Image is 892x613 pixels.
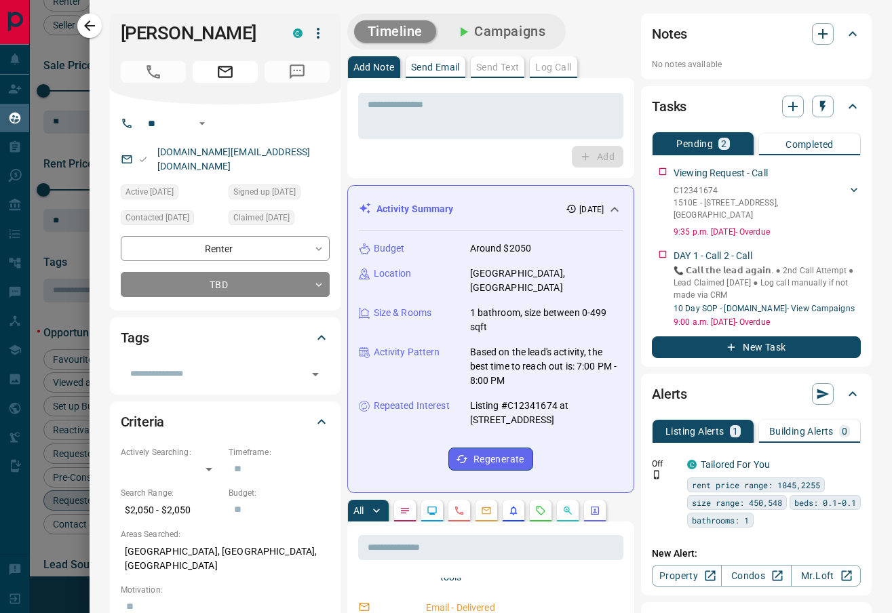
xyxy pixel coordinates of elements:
p: 1 bathroom, size between 0-499 sqft [470,306,623,334]
p: No notes available [652,58,861,71]
div: C123416741510E - [STREET_ADDRESS],[GEOGRAPHIC_DATA] [674,182,861,224]
button: Open [194,115,210,132]
a: [DOMAIN_NAME][EMAIL_ADDRESS][DOMAIN_NAME] [157,146,311,172]
span: No Number [121,61,186,83]
h2: Alerts [652,383,687,405]
p: 📞 𝗖𝗮𝗹𝗹 𝘁𝗵𝗲 𝗹𝗲𝗮𝗱 𝗮𝗴𝗮𝗶𝗻. ● 2nd Call Attempt ● Lead Claimed [DATE] ‎● Log call manually if not made ... [674,264,861,301]
a: Property [652,565,722,587]
p: 9:00 a.m. [DATE] - Overdue [674,316,861,328]
span: bathrooms: 1 [692,513,749,527]
div: TBD [121,272,330,297]
div: condos.ca [687,460,697,469]
p: Listing Alerts [665,427,724,436]
a: Tailored For You [701,459,770,470]
p: [DATE] [579,203,604,216]
p: C12341674 [674,184,847,197]
p: Add Note [353,62,395,72]
div: Tasks [652,90,861,123]
span: Contacted [DATE] [125,211,189,224]
p: [GEOGRAPHIC_DATA], [GEOGRAPHIC_DATA], [GEOGRAPHIC_DATA] [121,540,330,577]
p: DAY 1 - Call 2 - Call [674,249,752,263]
div: condos.ca [293,28,303,38]
svg: Calls [454,505,465,516]
p: Timeframe: [229,446,330,458]
div: Tags [121,321,330,354]
span: Active [DATE] [125,185,174,199]
div: Renter [121,236,330,261]
div: Sat Aug 16 2025 [121,210,222,229]
span: Email [193,61,258,83]
div: Sat Aug 16 2025 [121,184,222,203]
p: Based on the lead's activity, the best time to reach out is: 7:00 PM - 8:00 PM [470,345,623,388]
svg: Listing Alerts [508,505,519,516]
p: Search Range: [121,487,222,499]
p: Listing #C12341674 at [STREET_ADDRESS] [470,399,623,427]
p: Areas Searched: [121,528,330,540]
button: Timeline [354,20,437,43]
p: Send Email [411,62,460,72]
p: [GEOGRAPHIC_DATA], [GEOGRAPHIC_DATA] [470,266,623,295]
a: 10 Day SOP - [DOMAIN_NAME]- View Campaigns [674,304,855,313]
p: Motivation: [121,584,330,596]
svg: Lead Browsing Activity [427,505,438,516]
svg: Opportunities [562,505,573,516]
div: Activity Summary[DATE] [359,197,623,222]
span: rent price range: 1845,2255 [692,478,820,492]
p: 1 [733,427,738,436]
a: Mr.Loft [791,565,861,587]
p: 2 [721,139,726,149]
h2: Criteria [121,411,165,433]
p: Around $2050 [470,241,532,256]
h2: Notes [652,23,687,45]
span: Claimed [DATE] [233,211,290,224]
div: Sat Aug 16 2025 [229,184,330,203]
span: No Number [265,61,330,83]
button: New Task [652,336,861,358]
p: Off [652,458,679,470]
p: $2,050 - $2,050 [121,499,222,521]
svg: Email Valid [138,155,148,164]
p: 0 [842,427,847,436]
span: beds: 0.1-0.1 [794,496,856,509]
p: New Alert: [652,547,861,561]
p: 1510E - [STREET_ADDRESS] , [GEOGRAPHIC_DATA] [674,197,847,221]
p: Building Alerts [769,427,834,436]
h2: Tags [121,327,149,349]
svg: Agent Actions [589,505,600,516]
p: Pending [676,139,713,149]
p: 9:35 p.m. [DATE] - Overdue [674,226,861,238]
svg: Emails [481,505,492,516]
p: Activity Summary [376,202,454,216]
p: Activity Pattern [374,345,440,359]
h1: [PERSON_NAME] [121,22,273,44]
p: Size & Rooms [374,306,432,320]
div: Alerts [652,378,861,410]
p: Budget: [229,487,330,499]
p: Location [374,266,412,281]
p: Viewing Request - Call [674,166,768,180]
div: Notes [652,18,861,50]
span: size range: 450,548 [692,496,782,509]
h2: Tasks [652,96,686,117]
button: Campaigns [442,20,559,43]
svg: Push Notification Only [652,470,661,479]
button: Regenerate [448,448,533,471]
svg: Notes [400,505,410,516]
p: Actively Searching: [121,446,222,458]
p: All [353,506,364,515]
button: Open [306,365,325,384]
span: Signed up [DATE] [233,185,296,199]
svg: Requests [535,505,546,516]
div: Criteria [121,406,330,438]
p: Completed [786,140,834,149]
p: Budget [374,241,405,256]
p: Repeated Interest [374,399,450,413]
a: Condos [721,565,791,587]
div: Sat Aug 16 2025 [229,210,330,229]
